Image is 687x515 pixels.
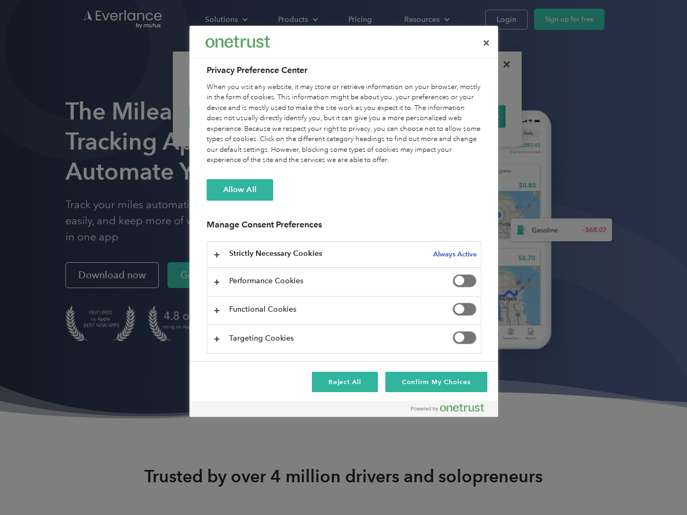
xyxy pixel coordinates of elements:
[385,372,487,392] button: Confirm My Choices
[189,26,498,417] div: Preference center
[189,26,498,417] div: Privacy Preference Center
[411,403,493,417] a: Powered by OneTrust Opens in a new Tab
[207,82,481,166] div: When you visit any website, it may store or retrieve information on your browser, mostly in the f...
[206,31,270,53] div: Everlance
[207,64,481,77] h2: Privacy Preference Center
[474,31,498,55] button: Close
[411,403,484,412] img: Powered by OneTrust Opens in a new Tab
[206,36,270,47] img: Everlance
[312,372,378,392] button: Reject All
[207,219,481,236] h3: Manage Consent Preferences
[207,179,273,201] button: Allow All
